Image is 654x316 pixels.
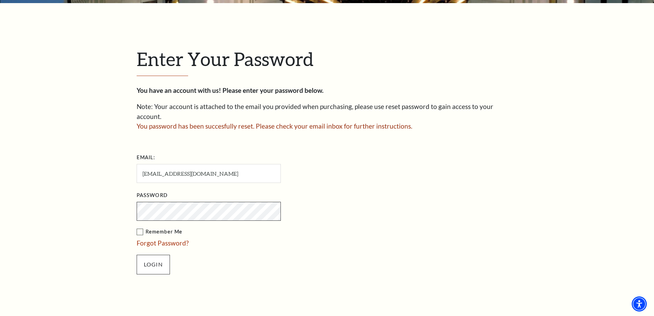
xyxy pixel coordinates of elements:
[137,102,518,121] p: Note: Your account is attached to the email you provided when purchasing, please use reset passwo...
[137,164,281,183] input: Required
[137,239,189,247] a: Forgot Password?
[137,122,412,130] span: You password has been succesfully reset. Please check your email inbox for further instructions.
[222,86,323,94] strong: Please enter your password below.
[632,296,647,312] div: Accessibility Menu
[137,191,168,200] label: Password
[137,86,221,94] strong: You have an account with us!
[137,228,349,236] label: Remember Me
[137,255,170,274] input: Submit button
[137,48,313,70] span: Enter Your Password
[137,153,156,162] label: Email:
